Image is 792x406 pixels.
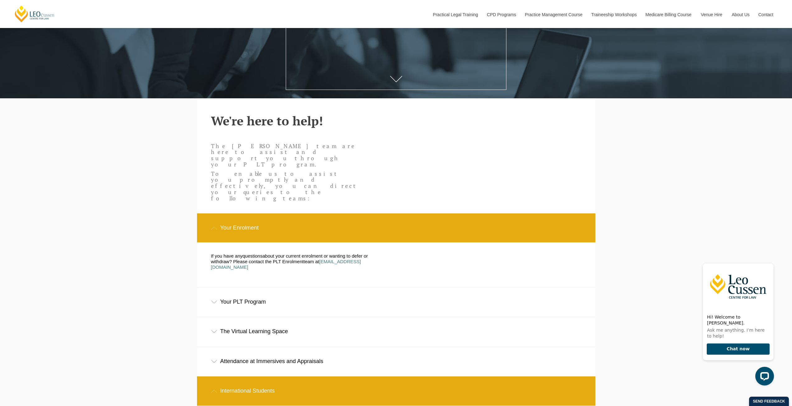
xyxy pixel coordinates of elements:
[696,1,727,28] a: Venue Hire
[211,171,360,202] p: To enable us to assist you promptly and effectively, you can direct your queries to the following...
[233,259,236,264] span: P
[520,1,587,28] a: Practice Management Course
[197,287,595,316] div: Your PLT Program
[428,1,482,28] a: Practical Legal Training
[236,259,303,264] span: lease contact the PLT Enrolment
[197,376,595,405] div: International Students
[211,253,243,259] span: If you have any
[587,1,641,28] a: Traineeship Workshops
[641,1,696,28] a: Medicare Billing Course
[197,347,595,376] div: Attendance at Immersives and Appraisals
[727,1,754,28] a: About Us
[229,259,232,264] span: ?
[754,1,778,28] a: Contact
[197,317,595,346] div: The Virtual Learning Space
[211,253,368,264] span: about your current enrolment or wanting to defer or withdraw
[697,258,776,390] iframe: LiveChat chat widget
[211,114,581,128] h2: We're here to help!
[14,5,55,23] a: [PERSON_NAME] Centre for Law
[305,259,319,264] span: eam at
[211,259,361,270] a: [EMAIL_ADDRESS][DOMAIN_NAME]
[303,259,305,264] span: t
[242,253,260,259] span: question
[260,253,263,259] span: s
[211,143,360,168] p: The [PERSON_NAME] team are here to assist and support you through your PLT program.
[197,213,595,242] div: Your Enrolment
[482,1,520,28] a: CPD Programs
